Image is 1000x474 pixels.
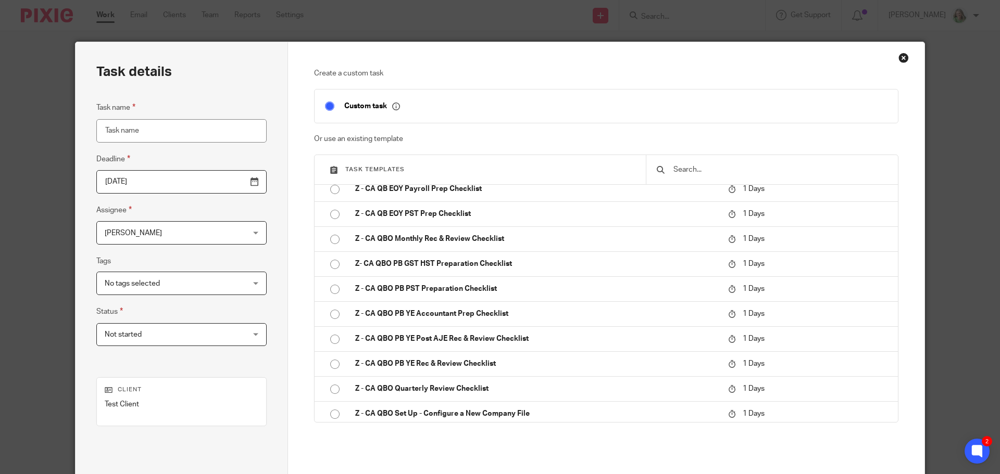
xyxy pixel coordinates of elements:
p: Z - CA QBO Set Up - Configure a New Company File [355,408,718,419]
input: Task name [96,119,267,143]
h2: Task details [96,63,172,81]
p: Z - CA QBO Monthly Rec & Review Checklist [355,234,718,244]
p: Z - CA QBO PB YE Post AJE Rec & Review Checklist [355,334,718,344]
label: Tags [96,256,111,266]
p: Test Client [105,399,258,409]
input: Pick a date [96,170,267,194]
label: Assignee [96,204,132,216]
span: [PERSON_NAME] [105,229,162,237]
p: Z - CA QBO PB YE Rec & Review Checklist [355,358,718,369]
span: 1 Days [743,410,765,417]
span: 1 Days [743,235,765,242]
p: Or use an existing template [314,134,899,144]
span: 1 Days [743,185,765,193]
div: Close this dialog window [898,53,909,63]
p: Z - CA QBO PB YE Accountant Prep Checklist [355,309,718,319]
p: Z - CA QB EOY Payroll Prep Checklist [355,184,718,194]
span: Task templates [345,166,405,172]
span: 1 Days [743,310,765,317]
p: Z- CA QBO PB GST HST Preparation Checklist [355,259,718,269]
p: Create a custom task [314,68,899,79]
span: 1 Days [743,285,765,292]
span: Not started [105,331,142,338]
div: 2 [982,436,992,446]
p: Z - CA QBO PB PST Preparation Checklist [355,284,718,294]
span: 1 Days [743,335,765,342]
p: Custom task [344,101,400,111]
span: 1 Days [743,210,765,217]
p: Z - CA QB EOY PST Prep Checklist [355,209,718,219]
span: 1 Days [743,260,765,267]
label: Deadline [96,153,130,165]
input: Search... [672,164,888,175]
p: Client [105,386,258,394]
span: No tags selected [105,280,160,287]
span: 1 Days [743,360,765,367]
label: Status [96,305,123,317]
span: 1 Days [743,385,765,392]
label: Task name [96,101,135,113]
p: Z - CA QBO Quarterly Review Checklist [355,383,718,394]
